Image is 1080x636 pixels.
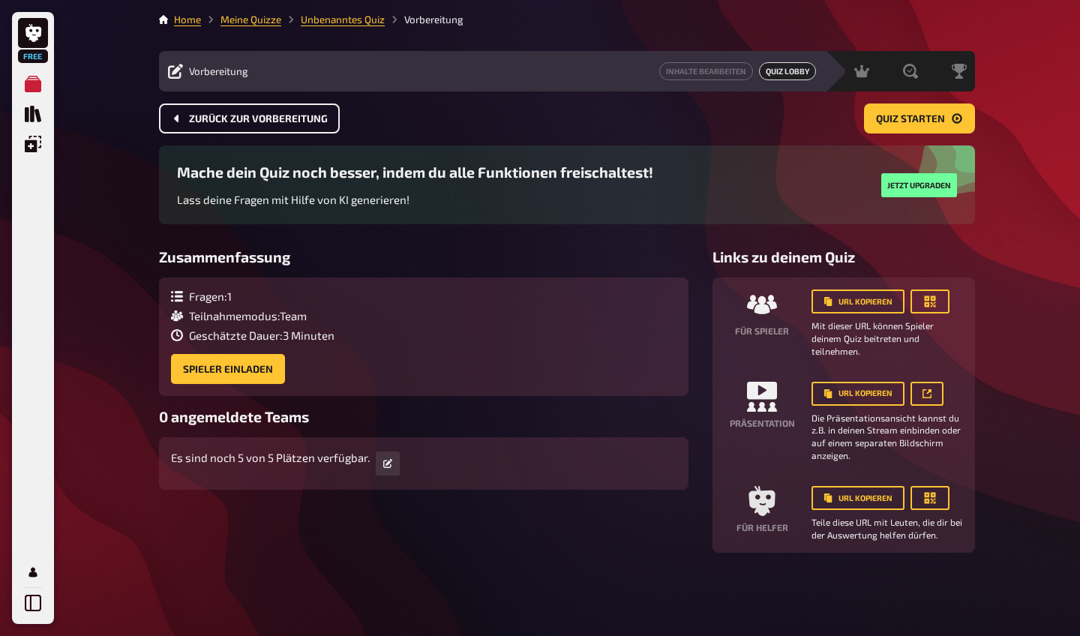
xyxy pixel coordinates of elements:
[759,62,816,80] a: Quiz Lobby
[736,522,788,532] h4: Für Helfer
[811,486,904,510] button: URL kopieren
[159,248,688,265] h3: Zusammenfassung
[864,103,975,133] button: Quiz starten
[159,103,340,133] button: Zurück zur Vorbereitung
[189,309,307,322] span: Teilnahmemodus : Team
[220,13,281,25] a: Meine Quizze
[18,129,48,159] a: Einblendungen
[811,382,904,406] button: URL kopieren
[174,13,201,25] a: Home
[159,408,688,425] h3: 0 angemeldete Teams
[301,13,385,25] a: Unbenanntes Quiz
[881,173,957,197] button: Jetzt upgraden
[171,289,334,303] div: Fragen : 1
[18,557,48,587] a: Profil
[811,319,963,357] small: Mit dieser URL können Spieler deinem Quiz beitreten und teilnehmen.
[19,52,46,61] span: Free
[735,325,789,336] h4: Für Spieler
[18,69,48,99] a: Meine Quizze
[811,516,963,541] small: Teile diese URL mit Leuten, die dir bei der Auswertung helfen dürfen.
[189,328,334,342] span: Geschätzte Dauer : 3 Minuten
[174,12,201,27] li: Home
[189,114,328,124] span: Zurück zur Vorbereitung
[201,12,281,27] li: Meine Quizze
[171,449,370,466] p: Es sind noch 5 von 5 Plätzen verfügbar.
[811,289,904,313] button: URL kopieren
[18,99,48,129] a: Quiz Sammlung
[659,62,753,80] button: Inhalte Bearbeiten
[385,12,463,27] li: Vorbereitung
[177,193,409,206] span: Lass deine Fragen mit Hilfe von KI generieren!
[189,65,248,77] span: Vorbereitung
[281,12,385,27] li: Unbenanntes Quiz
[177,163,653,181] h3: Mache dein Quiz noch besser, indem du alle Funktionen freischaltest!
[811,412,963,462] small: Die Präsentationsansicht kannst du z.B. in deinen Stream einbinden oder auf einem separaten Bilds...
[712,248,975,265] h3: Links zu deinem Quiz
[730,418,795,428] h4: Präsentation
[171,354,285,384] button: Spieler einladen
[876,114,945,124] span: Quiz starten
